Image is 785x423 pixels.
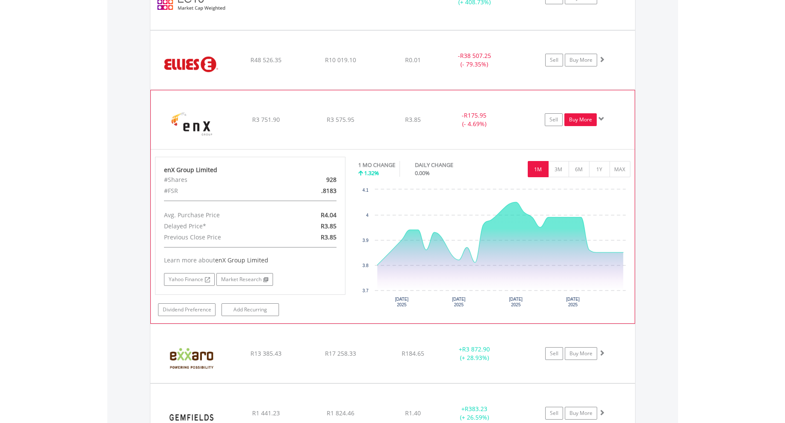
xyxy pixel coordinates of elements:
a: Yahoo Finance [164,273,215,286]
div: enX Group Limited [164,166,337,174]
button: 1M [528,161,549,177]
a: Dividend Preference [158,303,216,316]
div: + (+ 28.93%) [443,345,507,362]
div: .8183 [281,185,343,196]
text: [DATE] 2025 [566,297,580,307]
div: DAILY CHANGE [415,161,483,169]
span: 1.32% [364,169,379,177]
span: R3.85 [321,222,336,230]
span: R13 385.43 [250,349,282,357]
span: R48 526.35 [250,56,282,64]
text: 4 [366,213,368,218]
span: R3 872.90 [462,345,490,353]
span: R184.65 [402,349,424,357]
button: 3M [548,161,569,177]
span: R1.40 [405,409,421,417]
span: R10 019.10 [325,56,356,64]
a: Buy More [565,407,597,420]
span: R3.85 [405,115,421,124]
span: R4.04 [321,211,336,219]
div: Avg. Purchase Price [158,210,281,221]
div: #FSR [158,185,281,196]
img: EQU.ZA.ENX.png [155,101,228,147]
a: Sell [545,113,563,126]
text: 3.9 [362,238,368,243]
span: R3 751.90 [252,115,280,124]
span: R17 258.33 [325,349,356,357]
span: R3.85 [321,233,336,241]
div: - (- 79.35%) [443,52,507,69]
a: Sell [545,407,563,420]
span: R175.95 [464,111,486,119]
a: Market Research [216,273,273,286]
text: [DATE] 2025 [452,297,466,307]
div: 928 [281,174,343,185]
div: + (+ 26.59%) [443,405,507,422]
text: 4.1 [362,188,368,193]
span: enX Group Limited [215,256,268,264]
div: Previous Close Price [158,232,281,243]
div: - (- 4.69%) [442,111,506,128]
button: 6M [569,161,589,177]
span: R383.23 [465,405,487,413]
a: Sell [545,54,563,66]
span: R38 507.25 [460,52,491,60]
button: MAX [610,161,630,177]
span: 0.00% [415,169,430,177]
div: #Shares [158,174,281,185]
div: Delayed Price* [158,221,281,232]
text: [DATE] 2025 [509,297,523,307]
a: Buy More [565,54,597,66]
div: Learn more about [164,256,337,265]
text: 3.8 [362,263,368,268]
span: R1 441.23 [252,409,280,417]
img: EQU.ZA.ELI.png [155,41,228,87]
a: Add Recurring [221,303,279,316]
a: Buy More [564,113,597,126]
span: R1 824.46 [327,409,354,417]
text: [DATE] 2025 [395,297,408,307]
a: Buy More [565,347,597,360]
button: 1Y [589,161,610,177]
text: 3.7 [362,288,368,293]
svg: Interactive chart [358,185,630,313]
img: EQU.ZA.EXX.png [155,335,228,381]
span: R3 575.95 [327,115,354,124]
span: R0.01 [405,56,421,64]
div: Chart. Highcharts interactive chart. [358,185,630,313]
div: 1 MO CHANGE [358,161,395,169]
a: Sell [545,347,563,360]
